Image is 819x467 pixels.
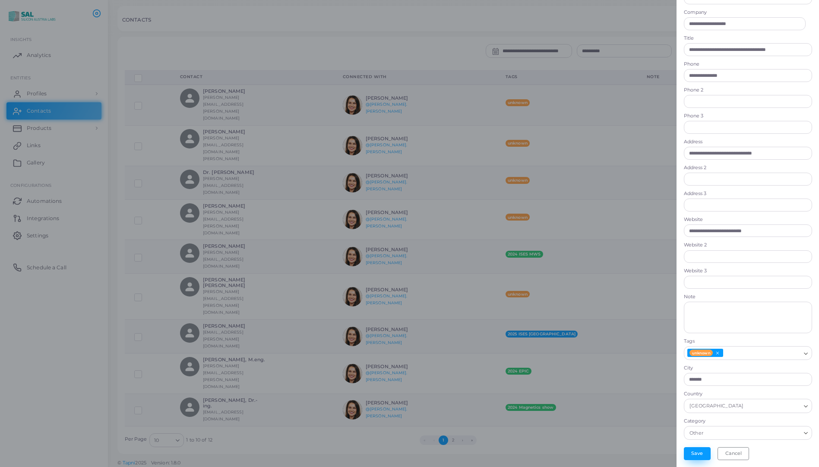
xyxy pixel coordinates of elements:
span: Other [689,429,705,438]
div: Search for option [684,426,812,440]
input: Search for option [705,428,800,438]
span: unknown [689,350,713,356]
label: Phone 3 [684,113,812,120]
label: Website [684,216,812,223]
label: Website 2 [684,242,812,249]
label: Phone [684,61,812,68]
label: City [684,365,812,372]
label: Address [684,139,812,145]
label: Title [684,35,812,42]
button: Cancel [718,447,749,460]
input: Search for option [746,401,800,411]
input: Search for option [724,348,800,358]
label: Website 3 [684,268,812,275]
div: Search for option [684,399,812,413]
button: Deselect unknown [715,350,721,356]
label: Note [684,293,812,300]
label: Phone 2 [684,87,812,94]
label: Category [684,418,812,425]
label: Tags [684,338,695,345]
button: Save [684,447,711,460]
label: Address 2 [684,164,812,171]
label: Address 3 [684,190,812,197]
div: Search for option [684,346,812,360]
label: Country [684,391,812,398]
span: [GEOGRAPHIC_DATA] [689,402,745,411]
